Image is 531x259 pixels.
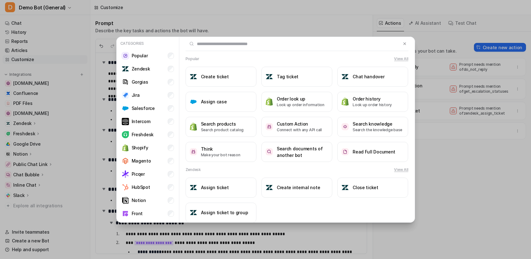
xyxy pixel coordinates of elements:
[201,127,244,133] p: Search product catalog
[277,145,328,158] h3: Search documents of another bot
[186,117,256,137] button: Search productsSearch productsSearch product catalog
[132,197,146,204] p: Notion
[337,117,408,137] button: Search knowledgeSearch knowledgeSearch the knowledge base
[337,92,408,112] button: Order historyOrder historyLook up order history
[186,167,201,173] h2: Zendesk
[341,97,349,106] img: Order history
[132,118,150,125] p: Intercom
[132,144,148,151] p: Shopify
[337,67,408,87] button: Chat handoverChat handover
[132,210,143,217] p: Front
[341,123,349,130] img: Search knowledge
[201,209,248,216] h3: Assign ticket to group
[265,123,273,130] img: Custom Action
[201,146,240,152] h3: Think
[186,142,256,162] button: ThinkThinkMake your bot reason
[201,184,229,191] h3: Assign ticket
[277,127,322,133] p: Connect with any API call
[261,178,332,198] button: Create internal noteCreate internal note
[132,52,148,59] p: Popular
[190,184,197,191] img: Assign ticket
[201,121,244,127] h3: Search products
[265,148,273,155] img: Search documents of another bot
[337,178,408,198] button: Close ticketClose ticket
[353,121,402,127] h3: Search knowledge
[341,184,349,191] img: Close ticket
[277,184,320,191] h3: Create internal note
[186,67,256,87] button: Create ticketCreate ticket
[394,56,408,62] button: View All
[261,117,332,137] button: Custom ActionCustom ActionConnect with any API call
[265,97,273,106] img: Order look up
[186,56,199,62] h2: Popular
[353,102,392,108] p: Look up order history
[186,178,256,198] button: Assign ticketAssign ticket
[261,142,332,162] button: Search documents of another botSearch documents of another bot
[132,158,151,164] p: Magento
[337,142,408,162] button: Read Full DocumentRead Full Document
[394,167,408,173] button: View All
[341,73,349,80] img: Chat handover
[277,121,322,127] h3: Custom Action
[132,131,154,138] p: Freshdesk
[261,92,332,112] button: Order look upOrder look upLook up order information
[190,209,197,216] img: Assign ticket to group
[353,73,384,80] h3: Chat handover
[265,184,273,191] img: Create internal note
[265,73,273,80] img: Tag ticket
[261,67,332,87] button: Tag ticketTag ticket
[132,79,148,85] p: Gorgias
[277,73,298,80] h3: Tag ticket
[132,92,140,98] p: Jira
[201,98,227,105] h3: Assign case
[201,73,229,80] h3: Create ticket
[186,92,256,112] button: Assign caseAssign case
[190,73,197,80] img: Create ticket
[132,65,150,72] p: Zendesk
[132,171,145,177] p: Picqer
[132,184,150,190] p: HubSpot
[201,152,240,158] p: Make your bot reason
[277,102,324,108] p: Look up order information
[186,203,256,223] button: Assign ticket to groupAssign ticket to group
[353,148,395,155] h3: Read Full Document
[341,148,349,155] img: Read Full Document
[277,96,324,102] h3: Order look up
[353,184,378,191] h3: Close ticket
[190,148,197,155] img: Think
[353,96,392,102] h3: Order history
[190,98,197,106] img: Assign case
[190,122,197,131] img: Search products
[132,105,155,111] p: Salesforce
[119,39,176,48] p: Categories
[353,127,402,133] p: Search the knowledge base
